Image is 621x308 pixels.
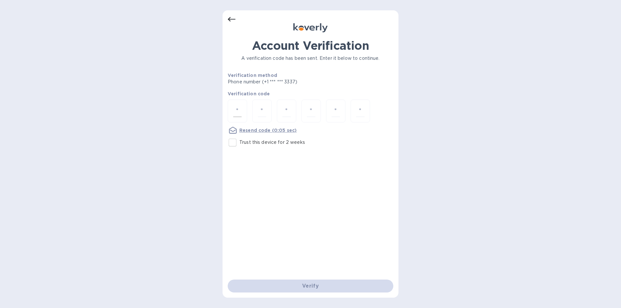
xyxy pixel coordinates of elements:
h1: Account Verification [228,39,393,52]
p: A verification code has been sent. Enter it below to continue. [228,55,393,62]
p: Verification code [228,90,393,97]
b: Verification method [228,73,277,78]
p: Trust this device for 2 weeks [239,139,305,146]
u: Resend code (0:05 sec) [239,128,297,133]
p: Phone number (+1 *** *** 3337) [228,79,347,85]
